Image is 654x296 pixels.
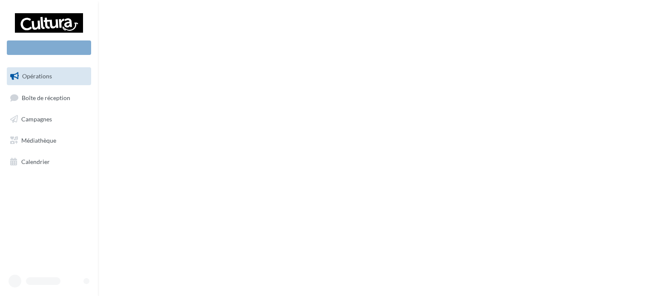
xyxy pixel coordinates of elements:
span: Boîte de réception [22,94,70,101]
a: Campagnes [5,110,93,128]
span: Campagnes [21,115,52,123]
a: Boîte de réception [5,89,93,107]
span: Calendrier [21,158,50,165]
a: Opérations [5,67,93,85]
a: Calendrier [5,153,93,171]
div: Nouvelle campagne [7,40,91,55]
a: Médiathèque [5,132,93,149]
span: Médiathèque [21,137,56,144]
span: Opérations [22,72,52,80]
